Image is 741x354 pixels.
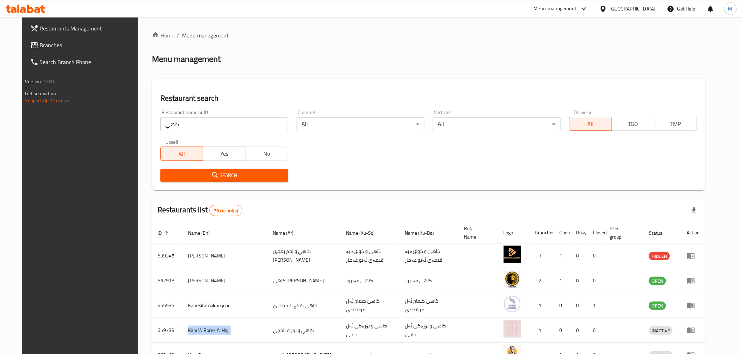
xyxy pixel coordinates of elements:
td: Kahi Kifah Almoqdadi [183,293,267,318]
td: كاهي و لحم بعجين [PERSON_NAME] [267,243,340,268]
span: HIDDEN [649,252,670,260]
span: Search Branch Phone [40,58,140,66]
button: All [160,147,203,161]
td: 659739 [152,318,183,343]
h2: Menu management [152,54,221,65]
td: كاهي كفاح المقدادي [267,293,340,318]
span: Menu management [182,31,229,40]
td: Kahi W Borek Al Haji [183,318,267,343]
a: Branches [25,37,145,54]
button: Search [160,169,288,182]
div: All [433,117,561,131]
td: کاهی کیفاح ئەل موقدادی [400,293,459,318]
div: Menu-management [534,5,577,13]
td: 0 [588,268,604,293]
div: [GEOGRAPHIC_DATA] [610,5,656,13]
span: ID [158,229,171,237]
button: Yes [203,147,245,161]
span: POS group [610,224,635,241]
a: Home [152,31,174,40]
div: Menu [687,276,700,285]
span: Name (Ku-So) [346,229,384,237]
div: HIDDEN [649,252,670,260]
td: 0 [554,318,571,343]
th: Action [681,222,705,243]
span: Name (Ar) [273,229,303,237]
td: 0 [571,318,588,343]
div: All [297,117,424,131]
td: 0 [588,243,604,268]
td: کاهی و کولێرە بە قیمەی ئەبو عەمار [400,243,459,268]
img: Kahi W Borek Al Haji [504,320,521,338]
button: TMP [654,117,697,131]
th: Closed [588,222,604,243]
span: OPEN [649,302,666,310]
td: کاهی کیفاح ئەل موقدادی [340,293,400,318]
button: All [569,117,612,131]
div: Menu [687,301,700,310]
td: 1 [588,293,604,318]
td: 1 [554,243,571,268]
a: Restaurants Management [25,20,145,37]
img: Kahi W Lahmajin Abu Amar [504,246,521,263]
td: كاهي و بورك الحجي [267,318,340,343]
th: Open [554,222,571,243]
span: 1.0.0 [43,77,54,86]
span: OPEN [649,277,666,285]
td: کاهی و بۆرەکی ئەل حاجی [340,318,400,343]
span: Get support on: [25,89,57,98]
span: TMP [657,119,694,129]
span: All [164,149,200,159]
span: Search [166,171,283,180]
td: [PERSON_NAME] [183,243,267,268]
td: 0 [571,268,588,293]
img: Kahi Kifah Almoqdadi [504,295,521,313]
td: 1 [529,318,554,343]
div: Menu [687,252,700,260]
h2: Restaurant search [160,93,697,104]
span: TGO [615,119,652,129]
th: Logo [498,222,529,243]
td: کاهی فەیروز [400,268,459,293]
span: Yes [206,149,243,159]
td: 1 [529,243,554,268]
div: Total records count [209,205,242,216]
td: 0 [588,318,604,343]
button: No [245,147,288,161]
td: کاهی و بۆرەکی ئەل حاجی [400,318,459,343]
span: 35 record(s) [210,207,242,214]
td: كاهي [PERSON_NAME] [267,268,340,293]
span: Branches [40,41,140,49]
td: 639345 [152,243,183,268]
h2: Restaurants list [158,205,242,216]
td: 655535 [152,293,183,318]
th: Branches [529,222,554,243]
span: Name (En) [188,229,219,237]
nav: breadcrumb [152,31,706,40]
div: Export file [686,202,702,219]
a: Search Branch Phone [25,54,145,70]
span: M [728,5,733,13]
td: [PERSON_NAME] [183,268,267,293]
a: Support.OpsPlatform [25,96,70,105]
td: کاهی فەیروز [340,268,400,293]
td: 0 [571,243,588,268]
span: All [572,119,609,129]
td: 1 [554,268,571,293]
td: 1 [529,293,554,318]
label: Upsell [165,140,178,144]
span: Status [649,229,672,237]
span: INACTIVE [649,327,673,335]
input: Search for restaurant name or ID.. [160,117,288,131]
span: Restaurants Management [40,24,140,33]
td: 652918 [152,268,183,293]
td: 0 [554,293,571,318]
span: Name (Ku-Ba) [405,229,443,237]
td: 0 [571,293,588,318]
img: Kahi Fayrouz [504,270,521,288]
td: 2 [529,268,554,293]
li: / [177,31,180,40]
